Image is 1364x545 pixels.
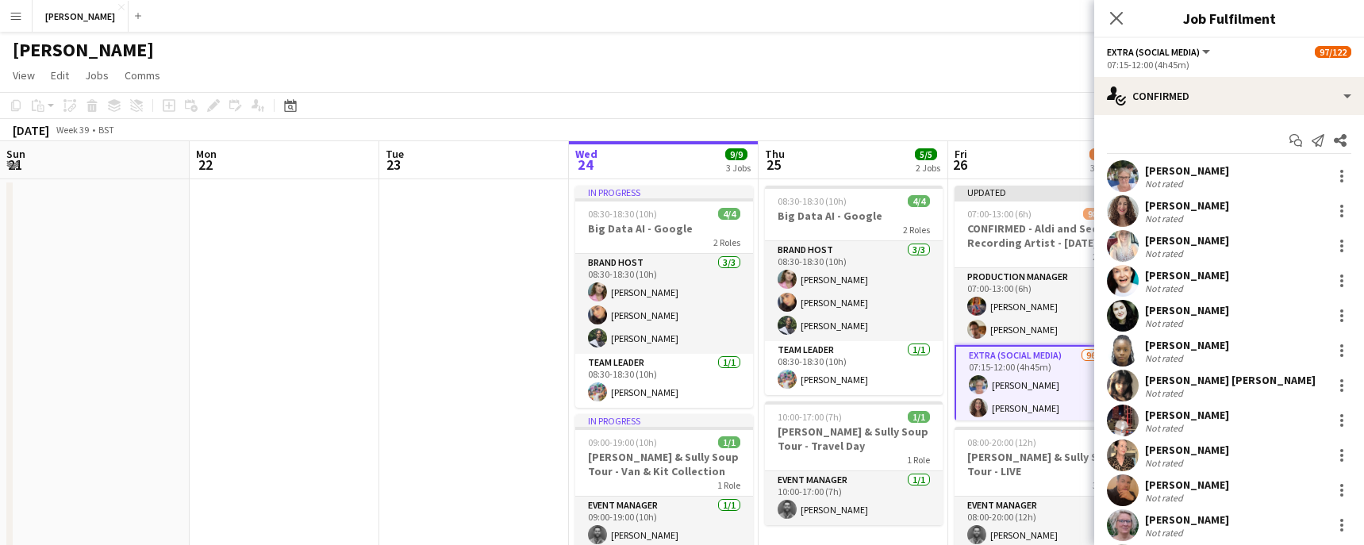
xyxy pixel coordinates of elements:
app-card-role: Team Leader1/108:30-18:30 (10h)[PERSON_NAME] [765,341,943,395]
div: [PERSON_NAME] [1145,163,1229,178]
span: 08:00-20:00 (12h) [967,436,1036,448]
app-card-role: Team Leader1/108:30-18:30 (10h)[PERSON_NAME] [575,354,753,408]
span: Week 39 [52,124,92,136]
span: 97/122 [1315,46,1351,58]
div: 07:15-12:00 (4h45m) [1107,59,1351,71]
span: 08:30-18:30 (10h) [588,208,657,220]
app-job-card: Updated07:00-13:00 (6h)98/122CONFIRMED - Aldi and Secret Recording Artist - [DATE]2 RolesProducti... [955,186,1132,420]
span: 4/4 [908,195,930,207]
div: [PERSON_NAME] [1145,198,1229,213]
div: Confirmed [1094,77,1364,115]
span: 07:00-13:00 (6h) [967,208,1032,220]
div: Not rated [1145,317,1186,329]
span: 22 [194,155,217,174]
div: [PERSON_NAME] [1145,478,1229,492]
h3: [PERSON_NAME] & Sully Soup Tour - Travel Day [765,424,943,453]
div: Not rated [1145,422,1186,434]
span: Extra (Social Media) [1107,46,1200,58]
div: Not rated [1145,213,1186,225]
h1: [PERSON_NAME] [13,38,154,62]
h3: [PERSON_NAME] & Sully Soup Tour - Van & Kit Collection [575,450,753,478]
app-card-role: Production Manager2/207:00-13:00 (6h)[PERSON_NAME][PERSON_NAME] [955,268,1132,345]
div: [PERSON_NAME] [PERSON_NAME] [1145,373,1316,387]
span: Thu [765,147,785,161]
a: View [6,65,41,86]
h3: Big Data AI - Google [575,221,753,236]
span: 2 Roles [1093,251,1120,263]
span: Mon [196,147,217,161]
h3: Big Data AI - Google [765,209,943,223]
button: Extra (Social Media) [1107,46,1212,58]
span: 98/122 [1083,208,1120,220]
div: Not rated [1145,352,1186,364]
span: 103/127 [1089,148,1131,160]
span: 3 Roles [1093,479,1120,491]
div: Not rated [1145,492,1186,504]
div: [PERSON_NAME] [1145,512,1229,527]
app-card-role: Brand Host3/308:30-18:30 (10h)[PERSON_NAME][PERSON_NAME][PERSON_NAME] [575,254,753,354]
div: [PERSON_NAME] [1145,338,1229,352]
h3: Job Fulfilment [1094,8,1364,29]
span: 24 [573,155,597,174]
span: 1/1 [718,436,740,448]
div: [PERSON_NAME] [1145,408,1229,422]
span: 26 [952,155,967,174]
span: 5/5 [915,148,937,160]
span: 21 [4,155,25,174]
div: Not rated [1145,178,1186,190]
span: Wed [575,147,597,161]
span: 25 [763,155,785,174]
span: Sun [6,147,25,161]
span: 10:00-17:00 (7h) [778,411,842,423]
div: Not rated [1145,248,1186,259]
div: 3 Jobs [726,162,751,174]
div: Not rated [1145,457,1186,469]
div: 2 Jobs [916,162,940,174]
div: Not rated [1145,282,1186,294]
span: 1/1 [908,411,930,423]
span: Edit [51,68,69,83]
div: In progress [575,414,753,427]
div: BST [98,124,114,136]
div: [DATE] [13,122,49,138]
div: 3 Jobs [1090,162,1130,174]
div: Not rated [1145,527,1186,539]
div: [PERSON_NAME] [1145,303,1229,317]
span: 9/9 [725,148,747,160]
button: [PERSON_NAME] [33,1,129,32]
div: Updated [955,186,1132,198]
span: Fri [955,147,967,161]
h3: CONFIRMED - Aldi and Secret Recording Artist - [DATE] [955,221,1132,250]
app-job-card: 08:30-18:30 (10h)4/4Big Data AI - Google2 RolesBrand Host3/308:30-18:30 (10h)[PERSON_NAME][PERSON... [765,186,943,395]
a: Edit [44,65,75,86]
app-job-card: 10:00-17:00 (7h)1/1[PERSON_NAME] & Sully Soup Tour - Travel Day1 RoleEvent Manager1/110:00-17:00 ... [765,401,943,525]
app-job-card: In progress08:30-18:30 (10h)4/4Big Data AI - Google2 RolesBrand Host3/308:30-18:30 (10h)[PERSON_N... [575,186,753,408]
h3: [PERSON_NAME] & Sully Soup Tour - LIVE [955,450,1132,478]
span: 1 Role [907,454,930,466]
span: View [13,68,35,83]
a: Comms [118,65,167,86]
span: 09:00-19:00 (10h) [588,436,657,448]
span: Jobs [85,68,109,83]
div: Not rated [1145,387,1186,399]
span: 4/4 [718,208,740,220]
span: 23 [383,155,404,174]
span: Comms [125,68,160,83]
div: In progress [575,186,753,198]
span: 1 Role [717,479,740,491]
span: 2 Roles [903,224,930,236]
span: 2 Roles [713,236,740,248]
app-card-role: Brand Host3/308:30-18:30 (10h)[PERSON_NAME][PERSON_NAME][PERSON_NAME] [765,241,943,341]
div: [PERSON_NAME] [1145,443,1229,457]
span: Tue [386,147,404,161]
span: 08:30-18:30 (10h) [778,195,847,207]
div: [PERSON_NAME] [1145,233,1229,248]
a: Jobs [79,65,115,86]
div: [PERSON_NAME] [1145,268,1229,282]
app-card-role: Event Manager1/110:00-17:00 (7h)[PERSON_NAME] [765,471,943,525]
